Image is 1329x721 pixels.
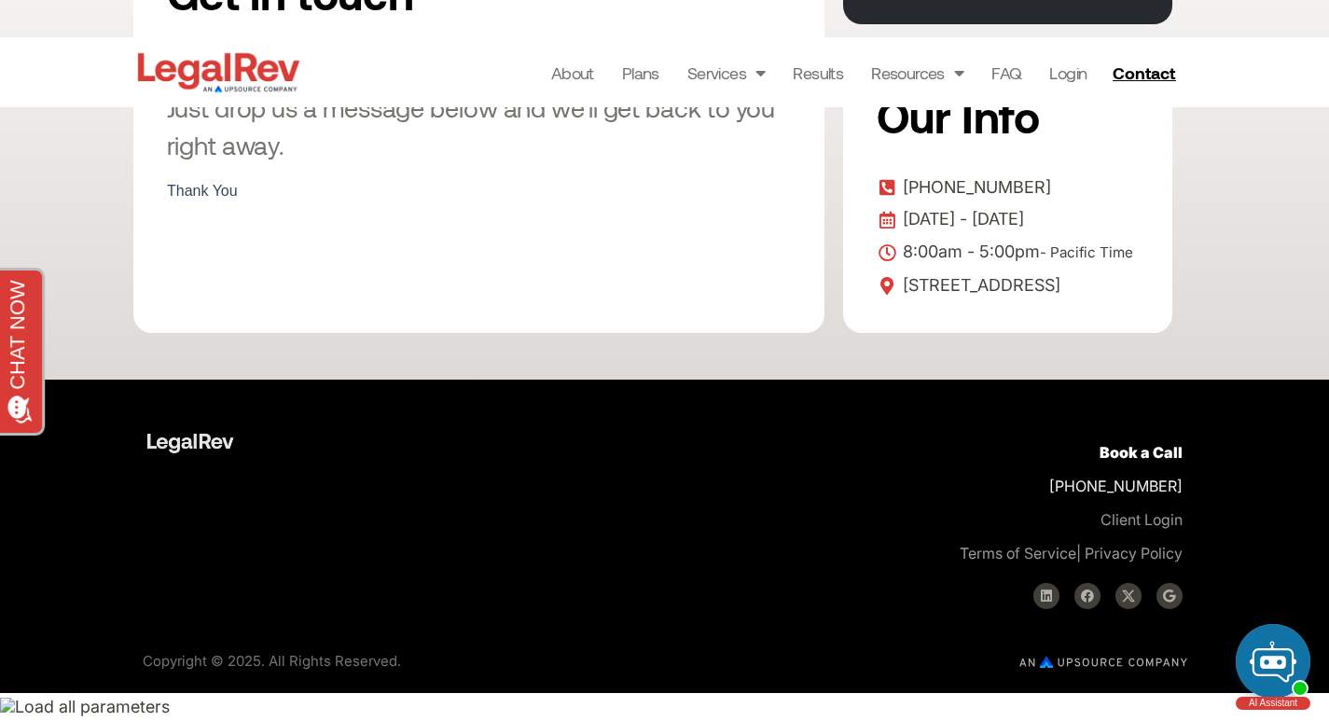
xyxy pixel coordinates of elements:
span: [STREET_ADDRESS] [898,271,1060,299]
span: Load all parameters [15,697,170,716]
a: Contact [1105,58,1187,88]
a: Login [1049,60,1087,86]
span: Copyright © 2025. All Rights Reserved. [143,652,401,670]
h2: Our Info [877,76,1133,155]
p: [PHONE_NUMBER] [688,436,1183,570]
span: [PHONE_NUMBER] [898,173,1051,201]
iframe: Form 0 [167,183,791,200]
a: Plans [622,60,659,86]
a: [PHONE_NUMBER] [877,173,1139,201]
a: Privacy Policy [1085,544,1183,562]
span: - Pacific Time [1040,243,1133,261]
iframe: Chat Invitation [1226,618,1320,712]
a: Services [687,60,766,86]
span: Contact [1113,64,1175,81]
span: 8:00am - 5:00pm [898,238,1133,267]
a: FAQ [991,60,1021,86]
a: Book a Call [1100,443,1183,462]
a: Terms of Service [960,544,1076,562]
span: [DATE] - [DATE] [898,205,1024,233]
a: Resources [871,60,963,86]
a: Results [793,60,843,86]
nav: Menu [551,60,1087,86]
a: Client Login [1101,510,1183,529]
span: | [960,544,1081,562]
a: About [551,60,594,86]
span: Opens a chat window [46,15,156,38]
